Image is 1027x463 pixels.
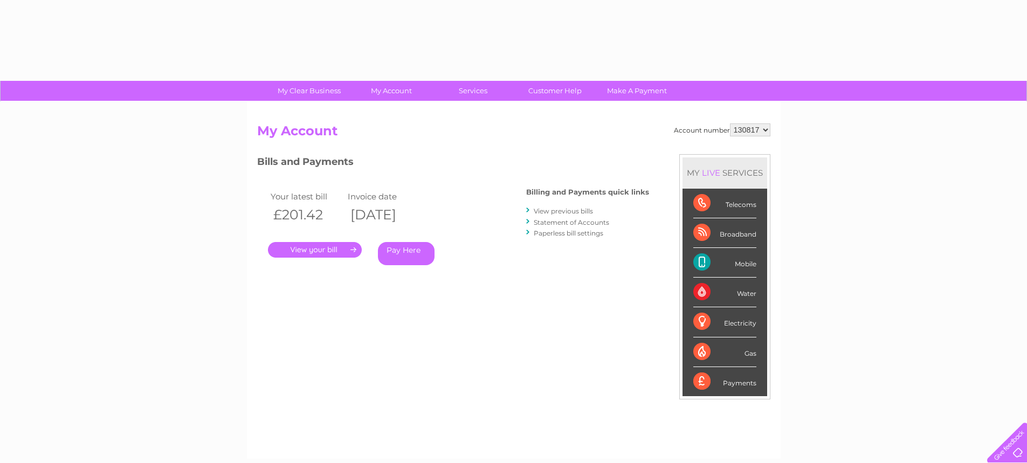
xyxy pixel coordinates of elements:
[511,81,599,101] a: Customer Help
[592,81,681,101] a: Make A Payment
[693,218,756,248] div: Broadband
[268,204,346,226] th: £201.42
[674,123,770,136] div: Account number
[700,168,722,178] div: LIVE
[345,189,423,204] td: Invoice date
[693,189,756,218] div: Telecoms
[534,229,603,237] a: Paperless bill settings
[257,123,770,144] h2: My Account
[693,367,756,396] div: Payments
[683,157,767,188] div: MY SERVICES
[693,337,756,367] div: Gas
[268,242,362,258] a: .
[257,154,649,173] h3: Bills and Payments
[429,81,518,101] a: Services
[347,81,436,101] a: My Account
[378,242,435,265] a: Pay Here
[265,81,354,101] a: My Clear Business
[534,218,609,226] a: Statement of Accounts
[534,207,593,215] a: View previous bills
[693,278,756,307] div: Water
[268,189,346,204] td: Your latest bill
[526,188,649,196] h4: Billing and Payments quick links
[693,248,756,278] div: Mobile
[693,307,756,337] div: Electricity
[345,204,423,226] th: [DATE]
